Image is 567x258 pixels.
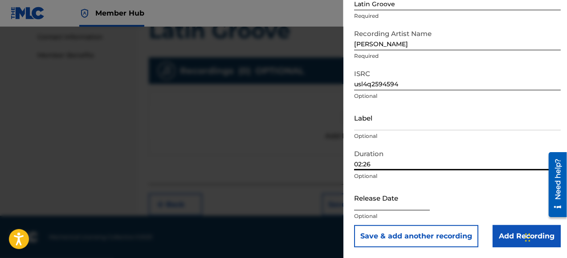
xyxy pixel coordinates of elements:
div: Drag [525,224,530,251]
p: Optional [354,212,561,220]
img: MLC Logo [11,7,45,20]
p: Optional [354,92,561,100]
button: Save & add another recording [354,225,478,247]
iframe: Resource Center [542,149,567,221]
span: Member Hub [95,8,144,18]
img: Top Rightsholder [79,8,90,19]
p: Optional [354,132,561,140]
p: Required [354,52,561,60]
input: Add Recording [493,225,561,247]
p: Optional [354,172,561,180]
iframe: Chat Widget [522,215,567,258]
